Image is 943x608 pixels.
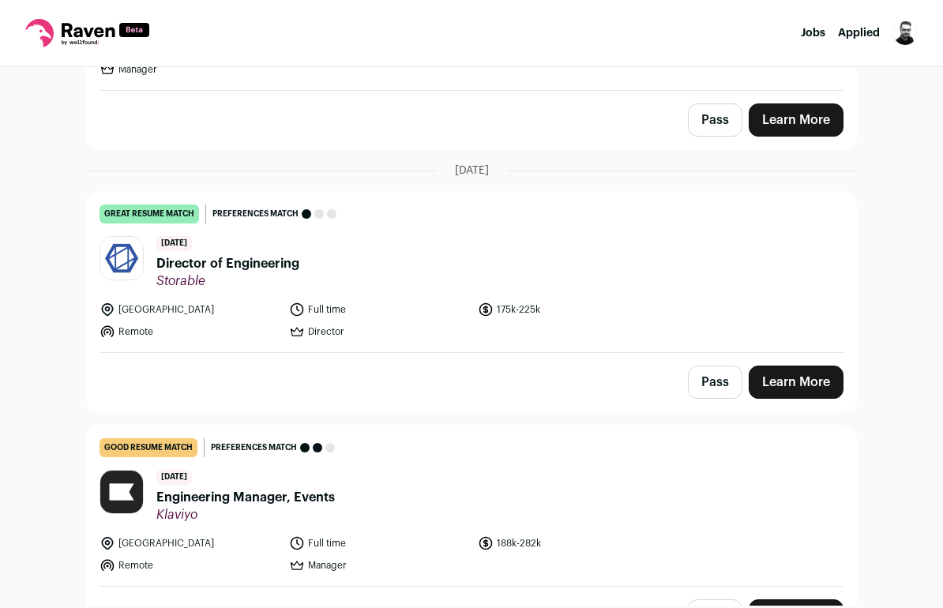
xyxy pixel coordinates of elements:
li: Remote [100,557,280,573]
a: Jobs [801,28,825,39]
li: Full time [289,535,469,551]
img: ce5bb112137e9fa6fac42524d9652fe807834fc36a204334b59d05f2cc57c70d.jpg [100,471,143,513]
li: Manager [100,62,280,77]
li: Manager [289,557,469,573]
a: Learn More [749,366,843,399]
button: Pass [688,366,742,399]
div: good resume match [100,438,197,457]
button: Pass [688,103,742,137]
li: [GEOGRAPHIC_DATA] [100,302,280,317]
a: great resume match Preferences match [DATE] Director of Engineering Storable [GEOGRAPHIC_DATA] Fu... [87,192,856,352]
button: Open dropdown [892,21,918,46]
img: 539423-medium_jpg [892,21,918,46]
li: 175k-225k [478,302,658,317]
a: good resume match Preferences match [DATE] Engineering Manager, Events Klaviyo [GEOGRAPHIC_DATA] ... [87,426,856,586]
span: Preferences match [211,440,297,456]
span: [DATE] [455,163,489,178]
span: Storable [156,273,299,289]
a: Applied [838,28,880,39]
li: Full time [289,302,469,317]
img: 9381299ed8f76293be63a5f71e225774d295f88c4ce7a4e445e6d23234ca1387.jpg [100,237,143,280]
span: Director of Engineering [156,254,299,273]
li: 188k-282k [478,535,658,551]
a: Learn More [749,103,843,137]
div: great resume match [100,205,199,223]
span: Preferences match [212,206,299,222]
li: [GEOGRAPHIC_DATA] [100,535,280,551]
li: Director [289,324,469,340]
span: Klaviyo [156,507,335,523]
span: Engineering Manager, Events [156,488,335,507]
li: Remote [100,324,280,340]
span: [DATE] [156,236,192,251]
span: [DATE] [156,470,192,485]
